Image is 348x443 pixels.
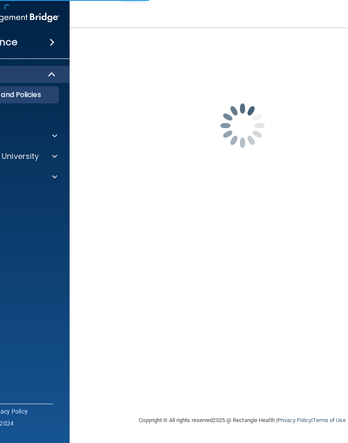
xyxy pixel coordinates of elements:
[313,417,345,423] a: Terms of Use
[200,83,285,168] img: spinner.e123f6fc.gif
[278,417,311,423] a: Privacy Policy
